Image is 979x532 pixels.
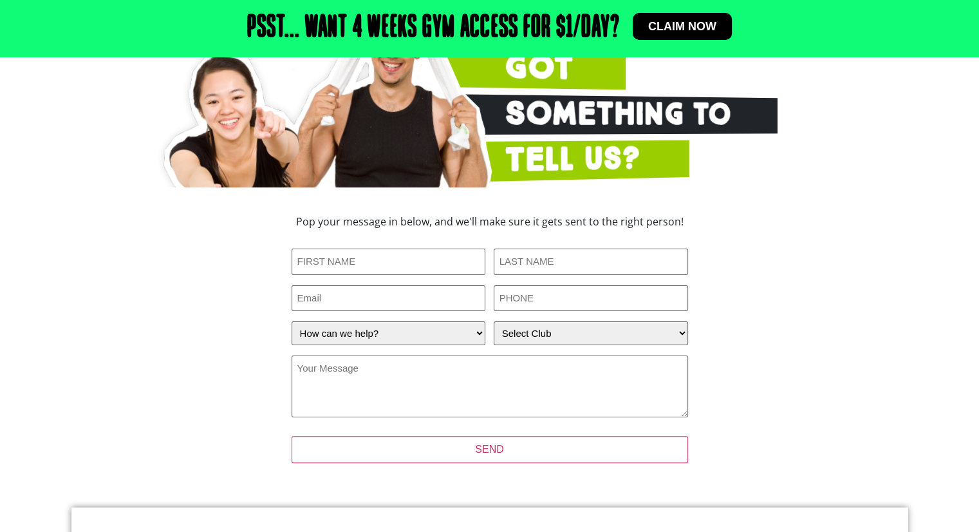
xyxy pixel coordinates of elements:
[292,285,486,312] input: Email
[292,436,688,463] input: SEND
[207,216,773,227] h3: Pop your message in below, and we'll make sure it gets sent to the right person!
[292,249,486,275] input: FIRST NAME
[247,13,620,44] h2: Psst... Want 4 weeks gym access for $1/day?
[494,285,688,312] input: PHONE
[633,13,732,40] a: Claim now
[648,21,716,32] span: Claim now
[494,249,688,275] input: LAST NAME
